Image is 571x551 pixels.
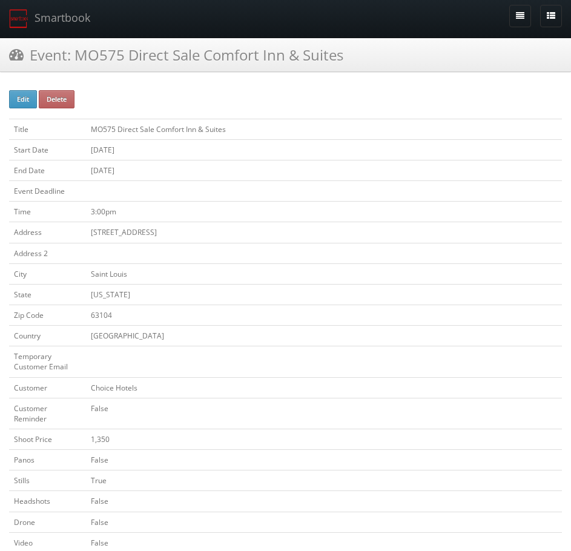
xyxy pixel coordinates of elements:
td: Choice Hotels [86,377,562,398]
td: False [86,450,562,470]
td: Customer [9,377,86,398]
td: True [86,470,562,491]
h3: Event: MO575 Direct Sale Comfort Inn & Suites [9,44,343,65]
td: MO575 Direct Sale Comfort Inn & Suites [86,119,562,139]
td: 1,350 [86,429,562,449]
td: False [86,512,562,532]
td: State [9,284,86,305]
td: Drone [9,512,86,532]
td: Address 2 [9,243,86,263]
td: [STREET_ADDRESS] [86,222,562,243]
td: Stills [9,470,86,491]
td: Headshots [9,491,86,512]
td: Title [9,119,86,139]
td: Address [9,222,86,243]
td: Time [9,202,86,222]
button: Edit [9,90,37,108]
td: Country [9,326,86,346]
td: End Date [9,160,86,180]
td: Temporary Customer Email [9,346,86,377]
td: Shoot Price [9,429,86,449]
img: smartbook-logo.png [9,9,28,28]
td: 63104 [86,305,562,325]
td: [GEOGRAPHIC_DATA] [86,326,562,346]
td: 3:00pm [86,202,562,222]
td: City [9,263,86,284]
td: Zip Code [9,305,86,325]
td: Customer Reminder [9,398,86,429]
td: Event Deadline [9,181,86,202]
td: [DATE] [86,160,562,180]
button: Delete [39,90,74,108]
td: [US_STATE] [86,284,562,305]
td: Start Date [9,139,86,160]
td: False [86,398,562,429]
td: Saint Louis [86,263,562,284]
td: Panos [9,450,86,470]
td: [DATE] [86,139,562,160]
td: False [86,491,562,512]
